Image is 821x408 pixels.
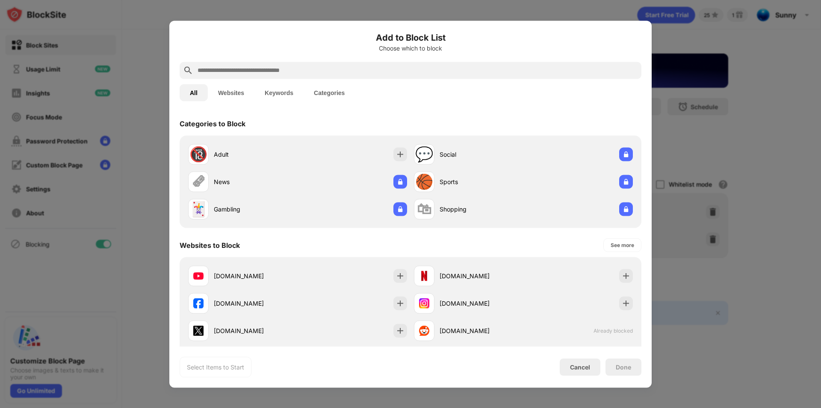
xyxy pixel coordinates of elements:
[415,146,433,163] div: 💬
[214,205,298,214] div: Gambling
[193,271,204,281] img: favicons
[304,84,355,101] button: Categories
[193,298,204,308] img: favicons
[180,241,240,249] div: Websites to Block
[611,241,634,249] div: See more
[187,363,244,371] div: Select Items to Start
[594,328,633,334] span: Already blocked
[214,326,298,335] div: [DOMAIN_NAME]
[254,84,304,101] button: Keywords
[419,271,429,281] img: favicons
[417,200,431,218] div: 🛍
[214,299,298,308] div: [DOMAIN_NAME]
[180,45,641,51] div: Choose which to block
[415,173,433,191] div: 🏀
[180,31,641,44] h6: Add to Block List
[193,325,204,336] img: favicons
[440,326,523,335] div: [DOMAIN_NAME]
[419,325,429,336] img: favicons
[191,173,206,191] div: 🗞
[189,200,207,218] div: 🃏
[440,299,523,308] div: [DOMAIN_NAME]
[180,84,208,101] button: All
[208,84,254,101] button: Websites
[183,65,193,75] img: search.svg
[440,150,523,159] div: Social
[570,363,590,371] div: Cancel
[440,271,523,280] div: [DOMAIN_NAME]
[214,177,298,186] div: News
[189,146,207,163] div: 🔞
[440,177,523,186] div: Sports
[440,205,523,214] div: Shopping
[419,298,429,308] img: favicons
[214,150,298,159] div: Adult
[180,119,245,128] div: Categories to Block
[616,363,631,370] div: Done
[214,271,298,280] div: [DOMAIN_NAME]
